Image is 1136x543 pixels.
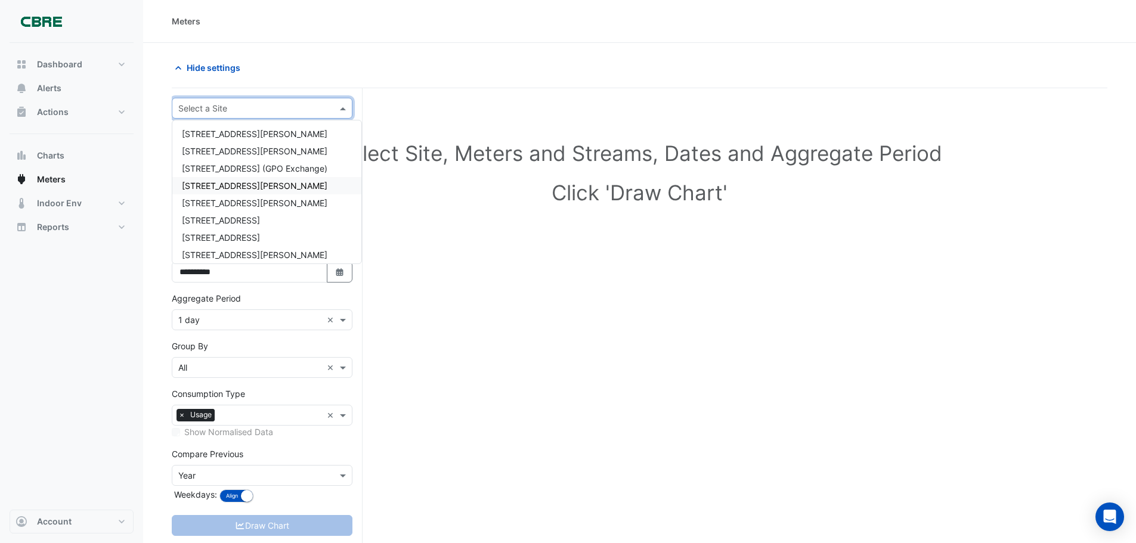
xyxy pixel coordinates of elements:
[172,120,361,263] div: Options List
[16,150,27,162] app-icon: Charts
[10,100,134,124] button: Actions
[37,516,72,528] span: Account
[16,58,27,70] app-icon: Dashboard
[172,387,245,400] label: Consumption Type
[37,173,66,185] span: Meters
[172,292,241,305] label: Aggregate Period
[1095,502,1124,531] div: Open Intercom Messenger
[184,426,273,438] label: Show Normalised Data
[182,232,260,243] span: [STREET_ADDRESS]
[37,150,64,162] span: Charts
[14,10,68,33] img: Company Logo
[327,314,337,326] span: Clear
[10,191,134,215] button: Indoor Env
[182,129,327,139] span: [STREET_ADDRESS][PERSON_NAME]
[16,197,27,209] app-icon: Indoor Env
[37,106,69,118] span: Actions
[10,215,134,239] button: Reports
[327,361,337,374] span: Clear
[172,340,208,352] label: Group By
[37,221,69,233] span: Reports
[172,15,200,27] div: Meters
[10,76,134,100] button: Alerts
[182,146,327,156] span: [STREET_ADDRESS][PERSON_NAME]
[16,106,27,118] app-icon: Actions
[191,141,1088,166] h1: Select Site, Meters and Streams, Dates and Aggregate Period
[172,57,248,78] button: Hide settings
[187,61,240,74] span: Hide settings
[182,163,327,173] span: [STREET_ADDRESS] (GPO Exchange)
[187,409,215,421] span: Usage
[182,215,260,225] span: [STREET_ADDRESS]
[16,221,27,233] app-icon: Reports
[172,448,243,460] label: Compare Previous
[37,82,61,94] span: Alerts
[37,58,82,70] span: Dashboard
[10,510,134,533] button: Account
[10,167,134,191] button: Meters
[182,198,327,208] span: [STREET_ADDRESS][PERSON_NAME]
[335,267,345,277] fa-icon: Select Date
[327,409,337,421] span: Clear
[182,250,327,260] span: [STREET_ADDRESS][PERSON_NAME]
[37,197,82,209] span: Indoor Env
[191,180,1088,205] h1: Click 'Draw Chart'
[182,181,327,191] span: [STREET_ADDRESS][PERSON_NAME]
[177,409,187,421] span: ×
[172,426,352,438] div: Select meters or streams to enable normalisation
[16,173,27,185] app-icon: Meters
[172,488,217,501] label: Weekdays:
[10,144,134,167] button: Charts
[10,52,134,76] button: Dashboard
[16,82,27,94] app-icon: Alerts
